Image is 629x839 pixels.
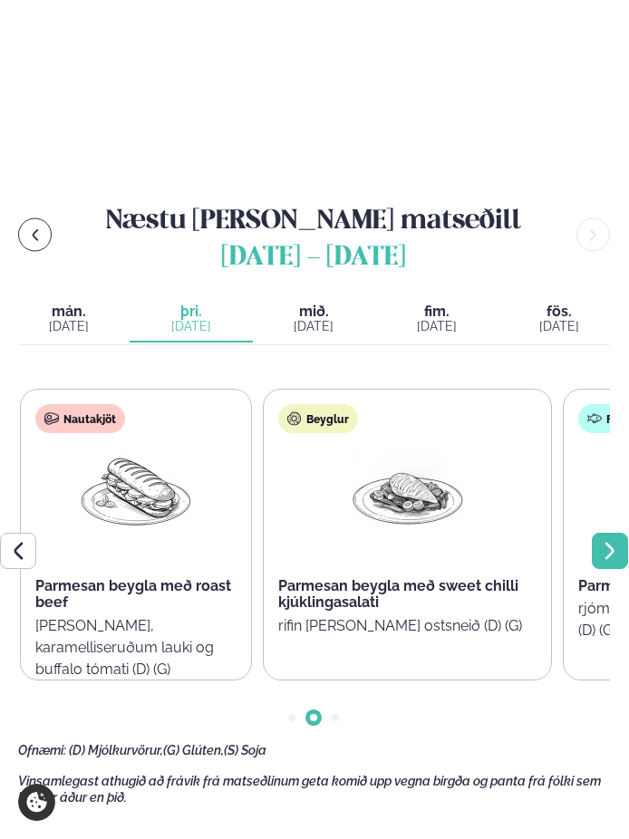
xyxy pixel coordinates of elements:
[18,304,119,319] span: mán.
[278,404,358,433] div: Beyglur
[332,714,339,721] span: Go to slide 3
[59,239,569,275] span: [DATE] - [DATE]
[59,195,569,275] h2: Næstu [PERSON_NAME] matseðill
[130,297,252,342] button: þri. [DATE]
[278,577,518,611] span: Parmesan beygla með sweet chilli kjúklingasalati
[18,218,52,252] button: menu-btn-left
[18,784,55,821] a: Cookie settings
[35,577,231,611] span: Parmesan beygla með roast beef
[287,411,302,426] img: bagle-new-16px.svg
[386,304,487,319] span: fim.
[587,411,602,426] img: fish.svg
[310,714,317,721] span: Go to slide 2
[35,404,125,433] div: Nautakjöt
[508,304,609,319] span: fös.
[278,615,537,637] p: rifin [PERSON_NAME] ostsneið (D) (G)
[18,319,119,333] div: [DATE]
[18,297,130,342] button: mán. [DATE]
[576,218,610,252] button: menu-btn-right
[140,319,241,333] div: [DATE]
[264,304,364,319] span: mið.
[163,743,224,757] span: (G) Glúten,
[375,297,498,342] button: fim. [DATE]
[288,714,295,721] span: Go to slide 1
[386,319,487,333] div: [DATE]
[508,319,609,333] div: [DATE]
[350,448,466,532] img: Chicken-breast.png
[78,448,194,532] img: Panini.png
[224,743,266,757] span: (S) Soja
[18,743,66,757] span: Ofnæmi:
[498,297,609,342] button: fös. [DATE]
[35,615,237,680] p: [PERSON_NAME], karamelliseruðum lauki og buffalo tómati (D) (G)
[18,774,601,805] span: Vinsamlegast athugið að frávik frá matseðlinum geta komið upp vegna birgða og panta frá fólki sem...
[44,411,59,426] img: beef.svg
[69,743,163,757] span: (D) Mjólkurvörur,
[140,304,241,319] span: þri.
[264,319,364,333] div: [DATE]
[253,297,375,342] button: mið. [DATE]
